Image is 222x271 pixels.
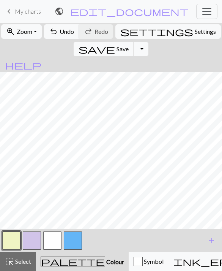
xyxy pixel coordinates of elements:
span: Symbol [143,258,164,265]
a: My charts [5,5,41,18]
span: add [207,235,216,246]
iframe: chat widget [190,241,214,263]
span: palette [41,256,105,267]
span: save [79,44,115,54]
span: settings [120,26,193,37]
span: Zoom [17,28,32,35]
button: Colour [36,252,129,271]
span: Select [14,258,31,265]
span: edit_document [70,6,189,17]
span: Settings [195,27,216,36]
span: My charts [15,8,41,15]
button: Zoom [1,24,42,39]
span: highlight_alt [5,256,14,267]
span: keyboard_arrow_left [5,6,14,17]
span: Colour [105,258,124,265]
span: undo [49,26,58,37]
span: public [55,6,64,17]
button: Symbol [129,252,168,271]
button: Save [74,42,134,56]
button: SettingsSettings [115,24,221,39]
button: Toggle navigation [196,4,217,19]
span: help [5,60,41,70]
span: zoom_in [6,26,15,37]
button: Undo [44,24,79,39]
i: Settings [120,27,193,36]
span: Undo [60,28,74,35]
span: Save [117,45,129,52]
